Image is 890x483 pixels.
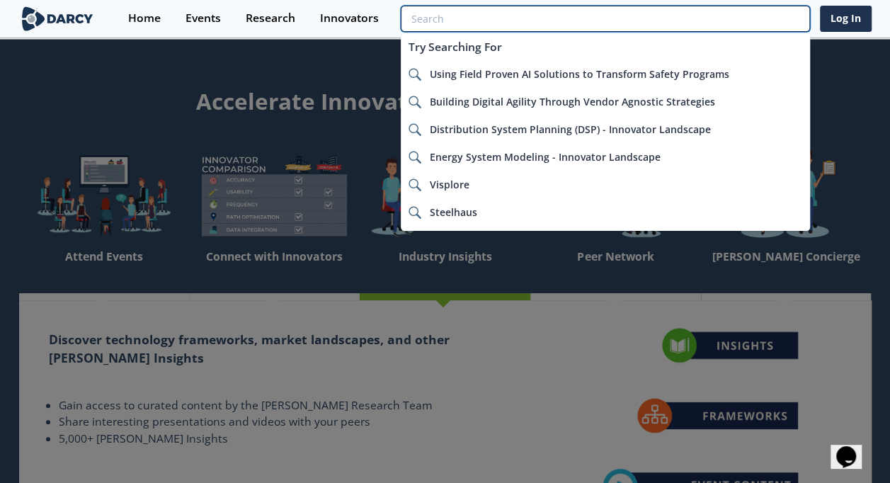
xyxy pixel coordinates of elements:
img: icon [409,68,421,81]
img: icon [409,151,421,164]
input: Advanced Search [401,6,809,32]
span: Distribution System Planning (DSP) - Innovator Landscape [430,123,711,136]
img: logo-wide.svg [19,6,96,31]
div: Try Searching For [401,34,809,60]
a: Log In [820,6,872,32]
img: icon [409,96,421,108]
img: icon [409,123,421,136]
div: Events [186,13,221,24]
span: Energy System Modeling - Innovator Landscape [430,150,661,164]
div: Home [128,13,161,24]
img: icon [409,206,421,219]
span: Steelhaus [430,205,477,219]
span: Visplore [430,178,469,191]
div: Innovators [320,13,379,24]
span: Building Digital Agility Through Vendor Agnostic Strategies [430,95,715,108]
div: Research [246,13,295,24]
img: icon [409,178,421,191]
span: Using Field Proven AI Solutions to Transform Safety Programs [430,67,729,81]
iframe: chat widget [831,426,876,469]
